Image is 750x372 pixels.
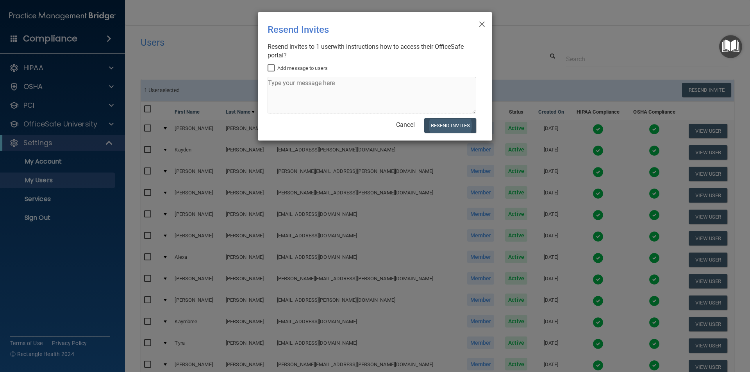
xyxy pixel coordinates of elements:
[396,121,415,128] a: Cancel
[268,43,476,60] div: Resend invites to 1 user with instructions how to access their OfficeSafe portal?
[479,15,486,31] span: ×
[268,18,450,41] div: Resend Invites
[719,35,742,58] button: Open Resource Center
[268,64,328,73] label: Add message to users
[424,118,476,133] button: Resend Invites
[268,65,277,71] input: Add message to users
